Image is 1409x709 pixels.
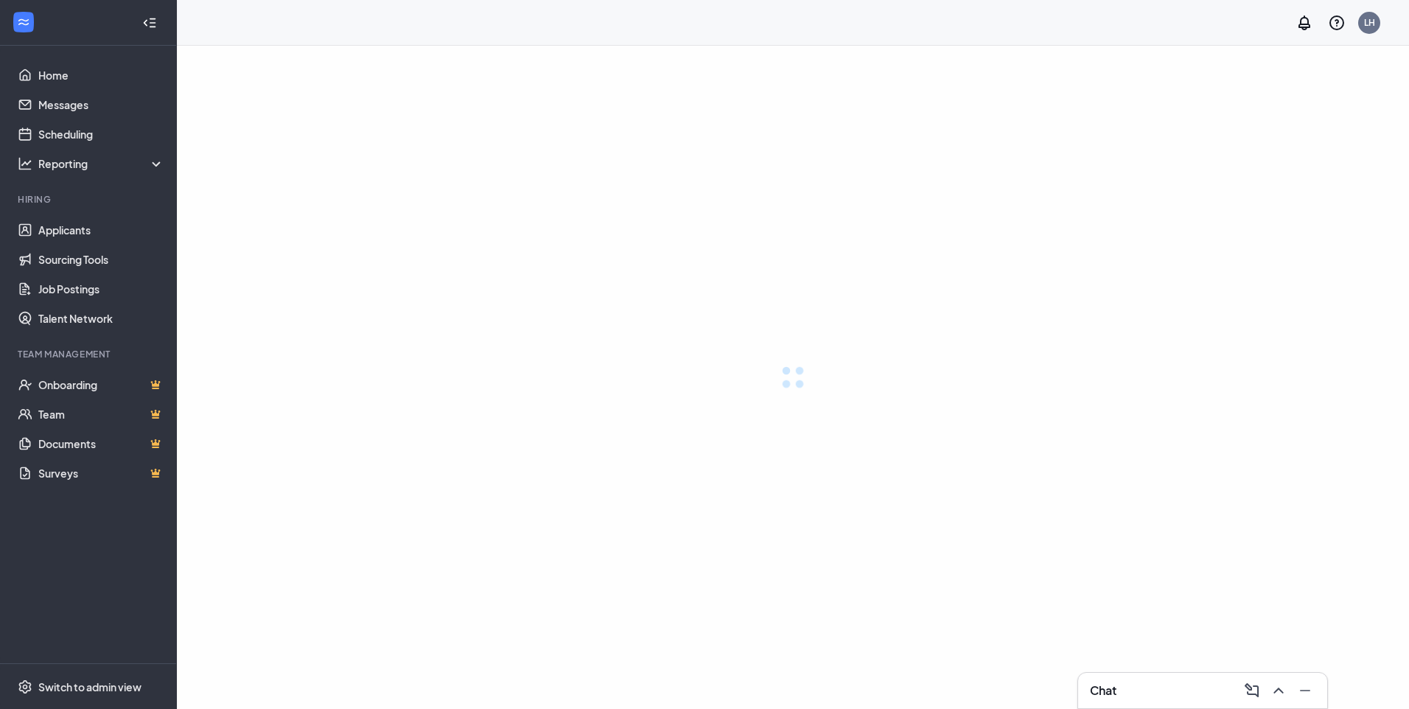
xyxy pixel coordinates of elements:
[1292,679,1315,702] button: Minimize
[38,680,141,694] div: Switch to admin view
[38,458,164,488] a: SurveysCrown
[1364,16,1375,29] div: LH
[38,429,164,458] a: DocumentsCrown
[38,399,164,429] a: TeamCrown
[38,370,164,399] a: OnboardingCrown
[142,15,157,30] svg: Collapse
[18,193,161,206] div: Hiring
[1090,682,1116,699] h3: Chat
[1270,682,1287,699] svg: ChevronUp
[38,274,164,304] a: Job Postings
[38,90,164,119] a: Messages
[1265,679,1289,702] button: ChevronUp
[18,156,32,171] svg: Analysis
[1296,682,1314,699] svg: Minimize
[18,680,32,694] svg: Settings
[1243,682,1261,699] svg: ComposeMessage
[18,348,161,360] div: Team Management
[38,119,164,149] a: Scheduling
[38,60,164,90] a: Home
[1328,14,1346,32] svg: QuestionInfo
[38,304,164,333] a: Talent Network
[38,215,164,245] a: Applicants
[16,15,31,29] svg: WorkstreamLogo
[1239,679,1262,702] button: ComposeMessage
[38,245,164,274] a: Sourcing Tools
[38,156,165,171] div: Reporting
[1296,14,1313,32] svg: Notifications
